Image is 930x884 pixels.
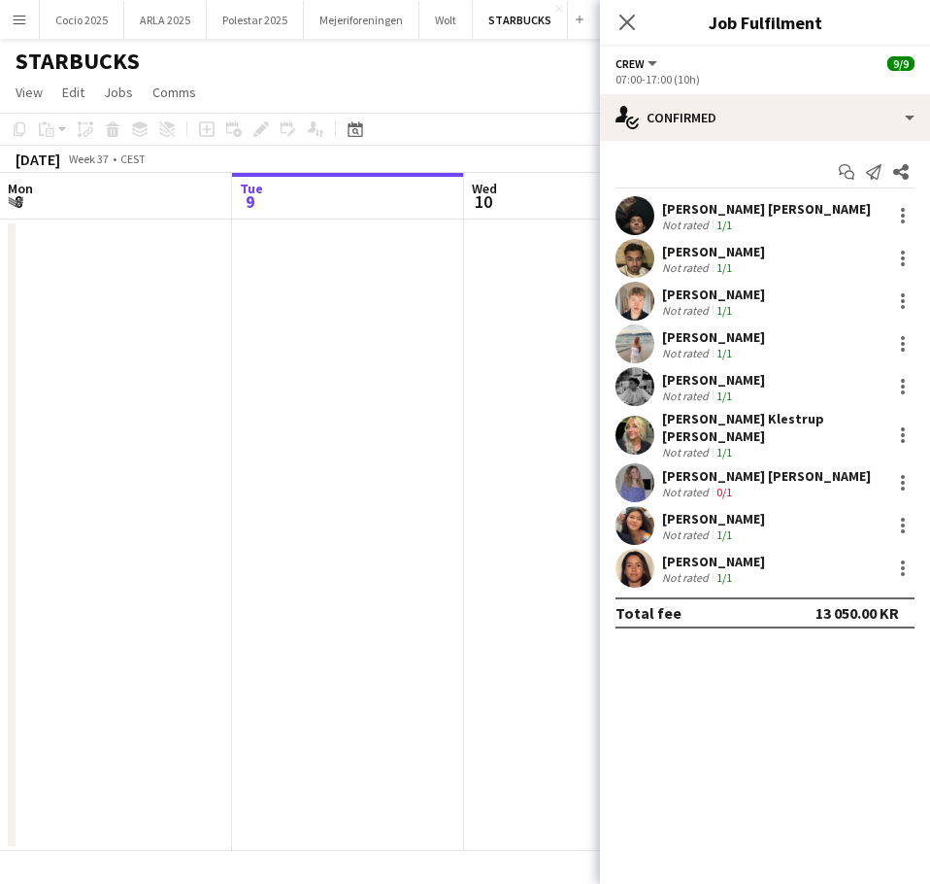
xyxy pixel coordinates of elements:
[472,180,497,197] span: Wed
[662,389,713,403] div: Not rated
[62,84,84,101] span: Edit
[662,553,765,570] div: [PERSON_NAME]
[662,527,713,542] div: Not rated
[16,84,43,101] span: View
[54,80,92,105] a: Edit
[40,1,124,39] button: Cocio 2025
[815,603,899,623] div: 13 050.00 KR
[207,1,304,39] button: Polestar 2025
[662,200,871,218] div: [PERSON_NAME] [PERSON_NAME]
[716,485,732,499] app-skills-label: 0/1
[240,180,263,197] span: Tue
[662,510,765,527] div: [PERSON_NAME]
[662,328,765,346] div: [PERSON_NAME]
[104,84,133,101] span: Jobs
[716,527,732,542] app-skills-label: 1/1
[8,180,33,197] span: Mon
[662,371,765,389] div: [PERSON_NAME]
[716,260,732,275] app-skills-label: 1/1
[473,1,568,39] button: STARBUCKS
[615,56,645,71] span: Crew
[237,190,263,213] span: 9
[662,218,713,232] div: Not rated
[662,303,713,318] div: Not rated
[887,56,914,71] span: 9/9
[64,152,113,166] span: Week 37
[662,243,765,260] div: [PERSON_NAME]
[716,445,732,459] app-skills-label: 1/1
[8,80,50,105] a: View
[16,150,60,169] div: [DATE]
[662,467,871,485] div: [PERSON_NAME] [PERSON_NAME]
[662,346,713,360] div: Not rated
[5,190,33,213] span: 8
[662,570,713,585] div: Not rated
[716,570,732,585] app-skills-label: 1/1
[615,56,660,71] button: Crew
[662,286,765,303] div: [PERSON_NAME]
[662,260,713,275] div: Not rated
[662,485,713,499] div: Not rated
[304,1,419,39] button: Mejeriforeningen
[152,84,196,101] span: Comms
[145,80,204,105] a: Comms
[16,47,140,76] h1: STARBUCKS
[662,445,713,459] div: Not rated
[662,410,883,445] div: [PERSON_NAME] Klestrup [PERSON_NAME]
[600,94,930,141] div: Confirmed
[419,1,473,39] button: Wolt
[124,1,207,39] button: ARLA 2025
[716,218,732,232] app-skills-label: 1/1
[615,603,681,623] div: Total fee
[716,346,732,360] app-skills-label: 1/1
[600,10,930,35] h3: Job Fulfilment
[96,80,141,105] a: Jobs
[469,190,497,213] span: 10
[615,72,914,86] div: 07:00-17:00 (10h)
[120,152,146,166] div: CEST
[716,389,732,403] app-skills-label: 1/1
[716,303,732,318] app-skills-label: 1/1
